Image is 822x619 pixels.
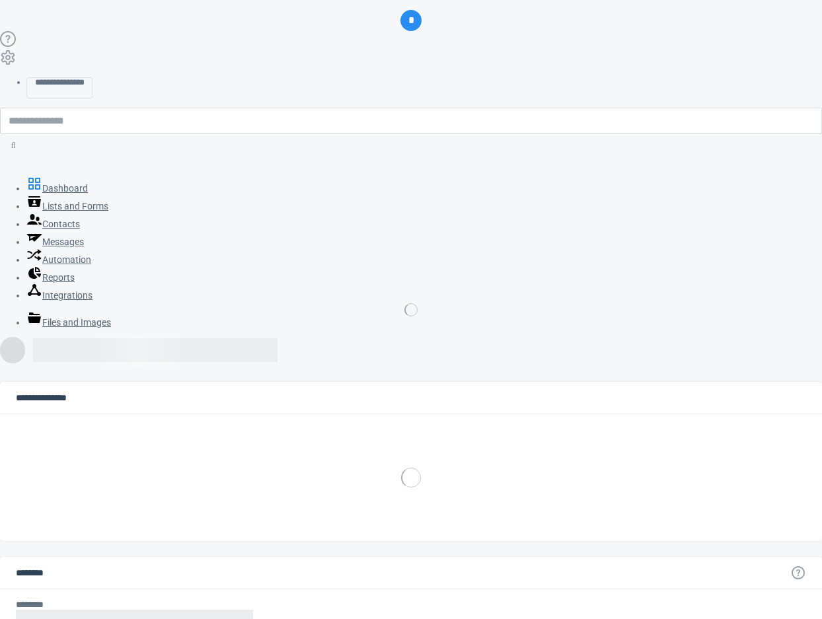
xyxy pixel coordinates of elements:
[26,290,93,301] a: Integrations
[42,219,80,229] span: Contacts
[42,254,91,265] span: Automation
[42,272,75,283] span: Reports
[26,219,80,229] a: Contacts
[42,237,84,247] span: Messages
[26,254,91,265] a: Automation
[26,183,88,194] a: Dashboard
[26,272,75,283] a: Reports
[42,290,93,301] span: Integrations
[42,183,88,194] span: Dashboard
[26,201,108,211] a: Lists and Forms
[42,317,111,328] span: Files and Images
[26,237,84,247] a: Messages
[42,201,108,211] span: Lists and Forms
[26,317,111,328] a: Files and Images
